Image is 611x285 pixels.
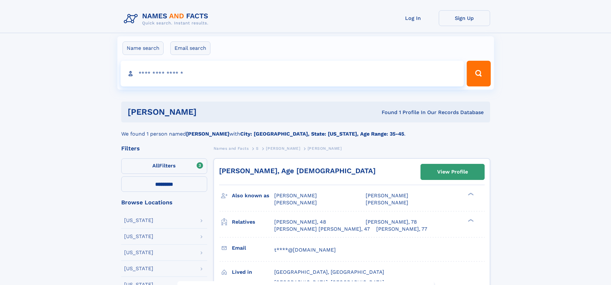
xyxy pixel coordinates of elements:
[289,109,484,116] div: Found 1 Profile In Our Records Database
[376,226,427,233] a: [PERSON_NAME], 77
[124,218,153,223] div: [US_STATE]
[439,10,490,26] a: Sign Up
[366,200,408,206] span: [PERSON_NAME]
[124,234,153,239] div: [US_STATE]
[256,146,259,151] span: S
[274,200,317,206] span: [PERSON_NAME]
[308,146,342,151] span: [PERSON_NAME]
[121,61,464,86] input: search input
[437,165,468,179] div: View Profile
[232,190,274,201] h3: Also known as
[219,167,376,175] a: [PERSON_NAME], Age [DEMOGRAPHIC_DATA]
[274,269,384,275] span: [GEOGRAPHIC_DATA], [GEOGRAPHIC_DATA]
[186,131,229,137] b: [PERSON_NAME]
[266,144,300,152] a: [PERSON_NAME]
[467,61,490,86] button: Search Button
[240,131,404,137] b: City: [GEOGRAPHIC_DATA], State: [US_STATE], Age Range: 35-45
[366,218,417,226] a: [PERSON_NAME], 78
[266,146,300,151] span: [PERSON_NAME]
[466,192,474,196] div: ❯
[123,41,164,55] label: Name search
[121,158,207,174] label: Filters
[421,164,484,180] a: View Profile
[128,108,289,116] h1: [PERSON_NAME]
[466,218,474,222] div: ❯
[121,122,490,138] div: We found 1 person named with .
[124,266,153,271] div: [US_STATE]
[387,10,439,26] a: Log In
[274,226,370,233] a: [PERSON_NAME] [PERSON_NAME], 47
[121,200,207,205] div: Browse Locations
[232,217,274,227] h3: Relatives
[256,144,259,152] a: S
[232,243,274,254] h3: Email
[214,144,249,152] a: Names and Facts
[170,41,210,55] label: Email search
[152,163,159,169] span: All
[121,146,207,151] div: Filters
[232,267,274,278] h3: Lived in
[366,192,408,199] span: [PERSON_NAME]
[121,10,214,28] img: Logo Names and Facts
[274,218,326,226] a: [PERSON_NAME], 48
[124,250,153,255] div: [US_STATE]
[274,192,317,199] span: [PERSON_NAME]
